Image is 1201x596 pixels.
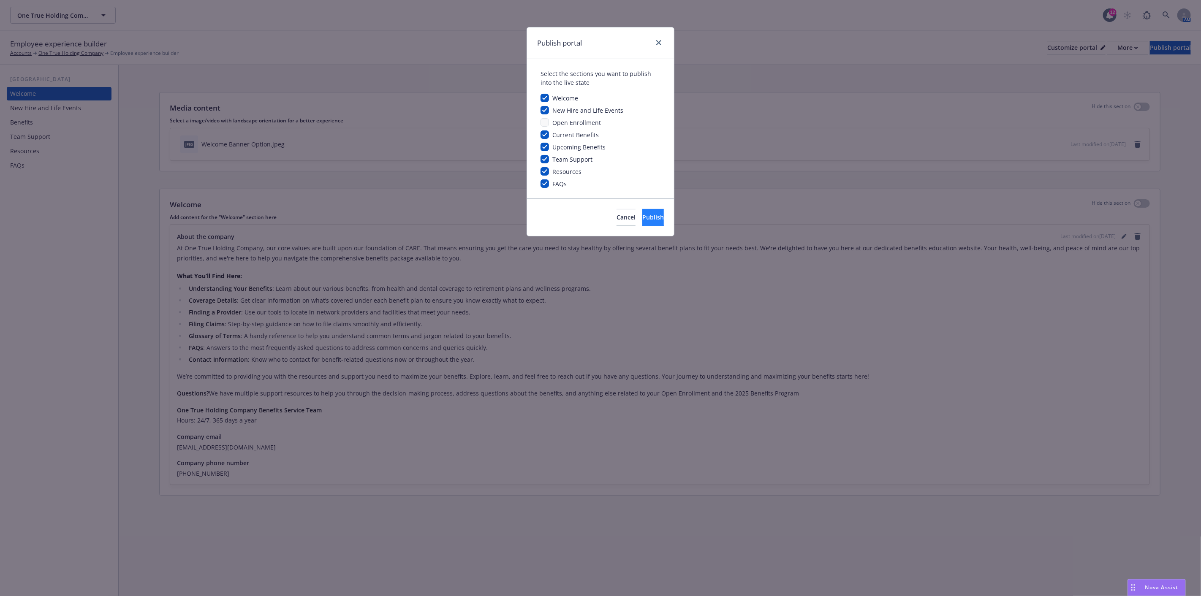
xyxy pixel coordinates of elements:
span: FAQs [552,180,567,188]
button: Nova Assist [1128,579,1186,596]
span: Current Benefits [552,131,599,139]
span: New Hire and Life Events [552,106,623,114]
span: Publish [642,213,664,221]
div: Drag to move [1128,580,1139,596]
button: Publish [642,209,664,226]
span: Open Enrollment [552,119,601,127]
span: Cancel [617,213,636,221]
button: Cancel [617,209,636,226]
a: close [654,38,664,48]
span: Team Support [552,155,592,163]
span: Upcoming Benefits [552,143,606,151]
h1: Publish portal [537,38,582,49]
div: Select the sections you want to publish into the live state [541,69,660,87]
span: Nova Assist [1145,584,1179,591]
span: Welcome [552,94,578,102]
span: Resources [552,168,581,176]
